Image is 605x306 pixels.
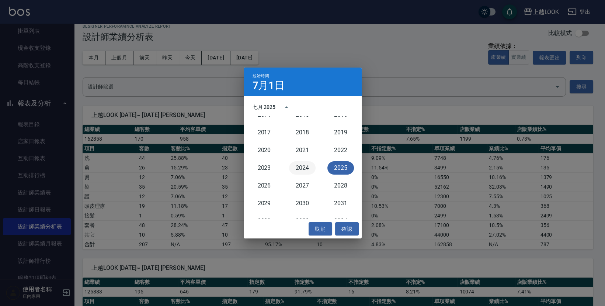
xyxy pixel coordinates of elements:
[309,222,332,236] button: 取消
[289,179,316,192] button: 2027
[327,197,354,210] button: 2031
[335,222,359,236] button: 確認
[251,197,277,210] button: 2029
[251,161,277,175] button: 2023
[327,214,354,228] button: 2034
[253,73,269,78] span: 起始時間
[327,144,354,157] button: 2022
[251,179,277,192] button: 2026
[289,126,316,139] button: 2018
[253,81,285,90] h4: 7月1日
[327,179,354,192] button: 2028
[251,144,277,157] button: 2020
[327,161,354,175] button: 2025
[289,214,316,228] button: 2033
[251,214,277,228] button: 2032
[327,126,354,139] button: 2019
[278,99,295,116] button: year view is open, switch to calendar view
[289,197,316,210] button: 2030
[289,144,316,157] button: 2021
[289,161,316,175] button: 2024
[253,103,276,111] div: 七月 2025
[251,126,277,139] button: 2017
